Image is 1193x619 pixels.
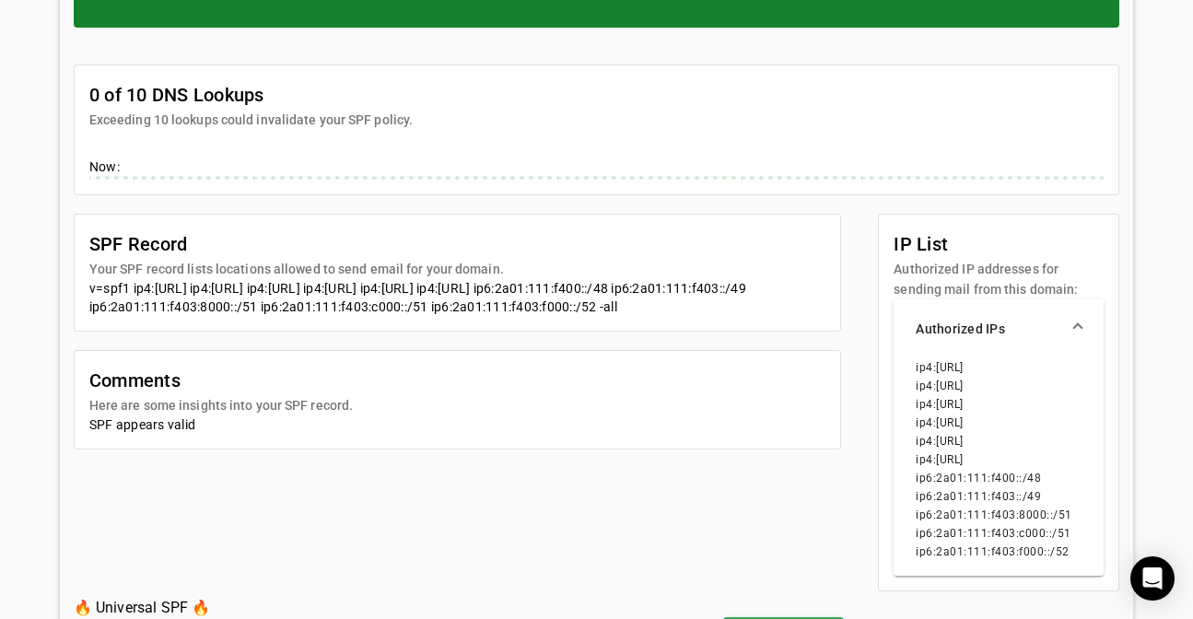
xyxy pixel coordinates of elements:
[89,259,504,279] mat-card-subtitle: Your SPF record lists locations allowed to send email for your domain.
[916,506,1082,524] li: ip6:2a01:111:f403:8000::/51
[894,358,1104,576] div: Authorized IPs
[916,377,1082,395] li: ip4:[URL]
[916,432,1082,450] li: ip4:[URL]
[916,320,1059,338] mat-panel-title: Authorized IPs
[894,229,1104,259] mat-card-title: IP List
[916,487,1082,506] li: ip6:2a01:111:f403::/49
[89,395,353,415] mat-card-subtitle: Here are some insights into your SPF record.
[916,524,1082,543] li: ip6:2a01:111:f403:c000::/51
[894,299,1104,358] mat-expansion-panel-header: Authorized IPs
[916,358,1082,377] li: ip4:[URL]
[916,395,1082,414] li: ip4:[URL]
[89,110,413,130] mat-card-subtitle: Exceeding 10 lookups could invalidate your SPF policy.
[89,80,413,110] mat-card-title: 0 of 10 DNS Lookups
[916,450,1082,469] li: ip4:[URL]
[916,469,1082,487] li: ip6:2a01:111:f400::/48
[89,279,826,316] div: v=spf1 ip4:[URL] ip4:[URL] ip4:[URL] ip4:[URL] ip4:[URL] ip4:[URL] ip6:2a01:111:f400::/48 ip6:2a0...
[916,414,1082,432] li: ip4:[URL]
[89,415,826,434] div: SPF appears valid
[89,229,504,259] mat-card-title: SPF Record
[89,366,353,395] mat-card-title: Comments
[894,259,1104,299] mat-card-subtitle: Authorized IP addresses for sending mail from this domain:
[89,158,1105,180] div: Now:
[1130,556,1175,601] div: Open Intercom Messenger
[916,543,1082,561] li: ip6:2a01:111:f403:f000::/52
